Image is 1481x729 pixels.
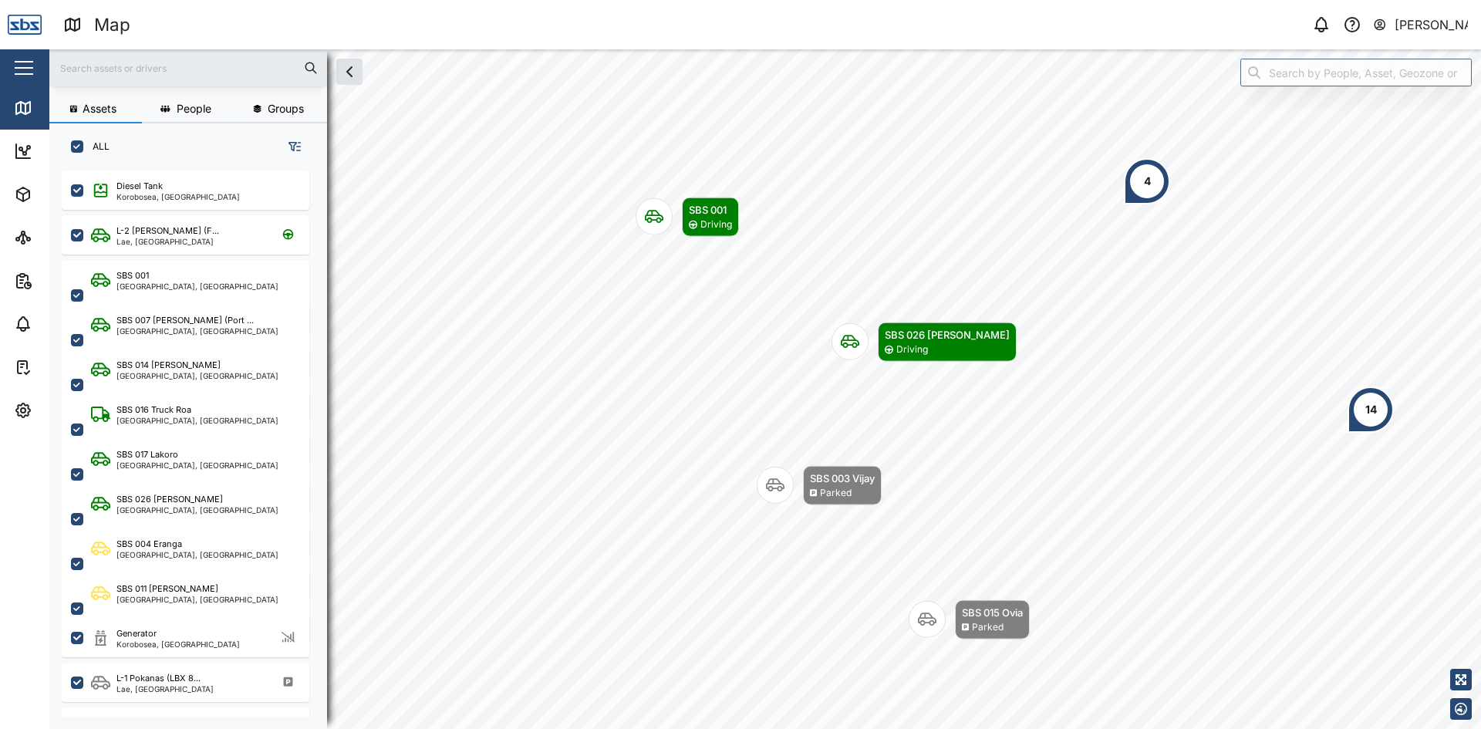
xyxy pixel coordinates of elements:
[40,143,110,160] div: Dashboard
[59,56,318,79] input: Search assets or drivers
[116,582,218,596] div: SBS 011 [PERSON_NAME]
[962,605,1023,620] div: SBS 015 Ovia
[116,224,219,238] div: L-2 [PERSON_NAME] (F...
[832,322,1017,362] div: Map marker
[689,202,732,218] div: SBS 001
[1144,173,1151,190] div: 4
[116,417,278,424] div: [GEOGRAPHIC_DATA], [GEOGRAPHIC_DATA]
[116,282,278,290] div: [GEOGRAPHIC_DATA], [GEOGRAPHIC_DATA]
[268,103,304,114] span: Groups
[83,140,110,153] label: ALL
[8,8,42,42] img: Main Logo
[700,218,732,232] div: Driving
[40,359,83,376] div: Tasks
[636,197,739,237] div: Map marker
[116,403,191,417] div: SBS 016 Truck Roa
[40,186,88,203] div: Assets
[177,103,211,114] span: People
[116,238,219,245] div: Lae, [GEOGRAPHIC_DATA]
[1395,15,1469,35] div: [PERSON_NAME]
[94,12,130,39] div: Map
[116,596,278,603] div: [GEOGRAPHIC_DATA], [GEOGRAPHIC_DATA]
[40,402,95,419] div: Settings
[972,620,1004,635] div: Parked
[49,49,1481,729] canvas: Map
[116,372,278,380] div: [GEOGRAPHIC_DATA], [GEOGRAPHIC_DATA]
[116,627,157,640] div: Generator
[116,493,223,506] div: SBS 026 [PERSON_NAME]
[40,229,77,246] div: Sites
[116,640,240,648] div: Korobosea, [GEOGRAPHIC_DATA]
[116,327,278,335] div: [GEOGRAPHIC_DATA], [GEOGRAPHIC_DATA]
[1348,386,1394,433] div: Map marker
[40,272,93,289] div: Reports
[1365,401,1377,418] div: 14
[40,100,75,116] div: Map
[757,466,882,505] div: Map marker
[116,448,178,461] div: SBS 017 Lakoro
[40,316,88,332] div: Alarms
[116,180,163,193] div: Diesel Tank
[116,685,214,693] div: Lae, [GEOGRAPHIC_DATA]
[116,359,221,372] div: SBS 014 [PERSON_NAME]
[116,672,201,685] div: L-1 Pokanas (LBX 8...
[62,165,326,717] div: grid
[909,600,1030,640] div: Map marker
[116,314,254,327] div: SBS 007 [PERSON_NAME] (Port ...
[116,193,240,201] div: Korobosea, [GEOGRAPHIC_DATA]
[116,461,278,469] div: [GEOGRAPHIC_DATA], [GEOGRAPHIC_DATA]
[116,551,278,559] div: [GEOGRAPHIC_DATA], [GEOGRAPHIC_DATA]
[116,269,149,282] div: SBS 001
[1240,59,1472,86] input: Search by People, Asset, Geozone or Place
[1124,158,1170,204] div: Map marker
[116,506,278,514] div: [GEOGRAPHIC_DATA], [GEOGRAPHIC_DATA]
[116,538,182,551] div: SBS 004 Eranga
[885,327,1010,343] div: SBS 026 [PERSON_NAME]
[896,343,928,357] div: Driving
[83,103,116,114] span: Assets
[810,471,875,486] div: SBS 003 Vijay
[820,486,852,501] div: Parked
[1372,14,1469,35] button: [PERSON_NAME]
